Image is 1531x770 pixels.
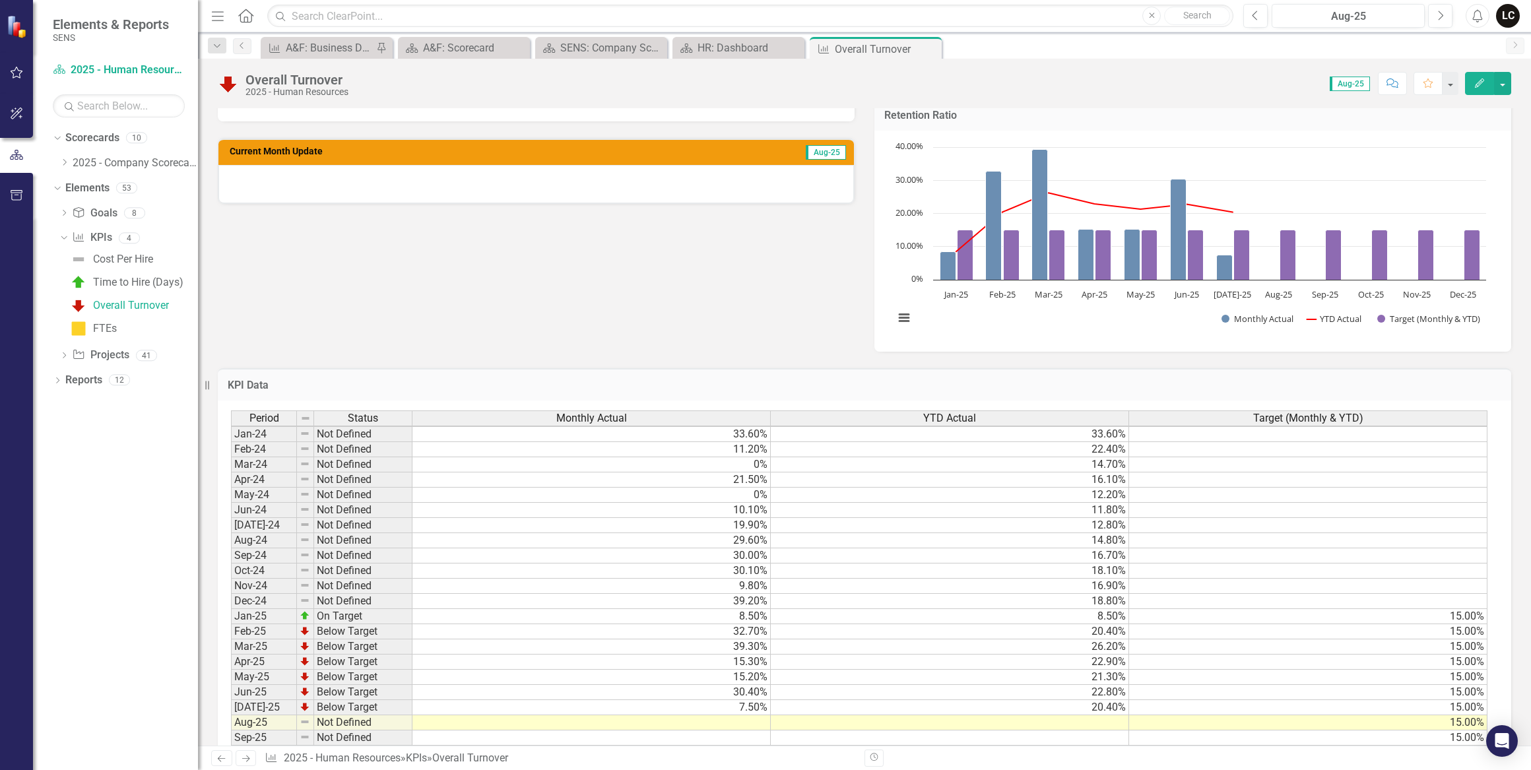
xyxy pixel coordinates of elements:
text: Nov-25 [1403,288,1431,300]
td: May-25 [231,670,297,685]
td: Not Defined [314,548,412,563]
img: 8DAGhfEEPCf229AAAAAElFTkSuQmCC [300,413,311,424]
img: 8DAGhfEEPCf229AAAAAElFTkSuQmCC [300,732,310,742]
path: Feb-25, 15. Target (Monthly & YTD). [1004,230,1020,280]
text: May-25 [1126,288,1155,300]
img: 8DAGhfEEPCf229AAAAAElFTkSuQmCC [300,443,310,454]
td: 7.50% [412,700,771,715]
span: Elements & Reports [53,16,169,32]
td: 11.80% [771,503,1129,518]
td: Below Target [314,700,412,715]
span: Target (Monthly & YTD) [1253,412,1363,424]
a: Goals [72,206,117,221]
td: 10.10% [412,503,771,518]
td: Not Defined [314,488,412,503]
text: Sep-25 [1312,288,1338,300]
div: Overall Turnover [245,73,348,87]
td: 0% [412,457,771,472]
div: » » [265,751,855,766]
span: Monthly Actual [556,412,627,424]
td: 16.10% [771,472,1129,488]
img: 8DAGhfEEPCf229AAAAAElFTkSuQmCC [300,580,310,591]
img: 8DAGhfEEPCf229AAAAAElFTkSuQmCC [300,474,310,484]
td: 15.00% [1129,609,1487,624]
td: 15.00% [1129,685,1487,700]
a: KPIs [72,230,112,245]
a: A&F: Business Day Financials sent out to Sr. Leadership [264,40,373,56]
td: 9.80% [412,579,771,594]
span: Status [348,412,378,424]
span: Aug-25 [806,145,846,160]
path: Aug-25, 15. Target (Monthly & YTD). [1280,230,1296,280]
img: 8DAGhfEEPCf229AAAAAElFTkSuQmCC [300,550,310,560]
td: Oct-24 [231,563,297,579]
td: May-24 [231,488,297,503]
td: 0% [412,488,771,503]
img: Below Target [71,298,86,313]
div: Cost Per Hire [93,253,153,265]
td: 15.00% [1129,624,1487,639]
td: 20.40% [771,624,1129,639]
div: A&F: Scorecard [423,40,527,56]
button: Show Monthly Actual [1222,313,1293,324]
img: 8DAGhfEEPCf229AAAAAElFTkSuQmCC [300,428,310,439]
text: Mar-25 [1035,288,1062,300]
td: 8.50% [771,609,1129,624]
img: zOikAAAAAElFTkSuQmCC [300,610,310,621]
td: Mar-24 [231,457,297,472]
img: TnMDeAgwAPMxUmUi88jYAAAAAElFTkSuQmCC [300,626,310,636]
button: Show Target (Monthly & YTD) [1377,313,1480,324]
td: Aug-24 [231,533,297,548]
path: Jun-25, 30.4. Monthly Actual. [1171,179,1187,280]
button: Search [1164,7,1230,25]
td: 8.50% [412,609,771,624]
path: May-25, 15. Target (Monthly & YTD). [1142,230,1157,280]
path: Jul-25, 15. Target (Monthly & YTD). [1234,230,1250,280]
path: Apr-25, 15.3. Monthly Actual. [1078,229,1094,280]
img: 8DAGhfEEPCf229AAAAAElFTkSuQmCC [300,534,310,545]
img: 8DAGhfEEPCf229AAAAAElFTkSuQmCC [300,519,310,530]
td: Jun-24 [231,503,297,518]
td: 18.80% [771,594,1129,609]
td: 30.40% [412,685,771,700]
a: 2025 - Human Resources [53,63,185,78]
img: 8DAGhfEEPCf229AAAAAElFTkSuQmCC [300,717,310,727]
img: 8DAGhfEEPCf229AAAAAElFTkSuQmCC [300,489,310,499]
td: Not Defined [314,746,412,761]
svg: Interactive chart [888,141,1493,338]
input: Search Below... [53,94,185,117]
td: 19.90% [412,518,771,533]
td: Below Target [314,624,412,639]
td: Apr-25 [231,655,297,670]
td: Below Target [314,670,412,685]
td: Not Defined [314,594,412,609]
path: Apr-25, 15. Target (Monthly & YTD). [1095,230,1111,280]
button: Show YTD Actual [1307,313,1362,324]
div: Overall Turnover [835,41,938,57]
text: Dec-25 [1450,288,1476,300]
img: TnMDeAgwAPMxUmUi88jYAAAAAElFTkSuQmCC [300,641,310,651]
path: Feb-25, 32.7. Monthly Actual. [986,171,1002,280]
text: [DATE]-25 [1214,288,1251,300]
img: TnMDeAgwAPMxUmUi88jYAAAAAElFTkSuQmCC [300,701,310,712]
span: Aug-25 [1330,77,1370,91]
span: Period [249,412,279,424]
path: Jul-25, 7.5. Monthly Actual. [1217,255,1233,280]
path: Nov-25, 15. Target (Monthly & YTD). [1418,230,1434,280]
path: Sep-25, 15. Target (Monthly & YTD). [1326,230,1342,280]
td: 39.20% [412,594,771,609]
td: Not Defined [314,563,412,579]
text: Jun-25 [1173,288,1199,300]
td: 20.40% [771,700,1129,715]
a: Scorecards [65,131,119,146]
td: Below Target [314,639,412,655]
div: 2025 - Human Resources [245,87,348,97]
div: Open Intercom Messenger [1486,725,1518,757]
img: Not Defined [71,251,86,267]
div: 41 [136,350,157,361]
button: LC [1496,4,1520,28]
path: Dec-25, 15. Target (Monthly & YTD). [1464,230,1480,280]
div: A&F: Business Day Financials sent out to Sr. Leadership [286,40,373,56]
td: Sep-24 [231,548,297,563]
td: Not Defined [314,503,412,518]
